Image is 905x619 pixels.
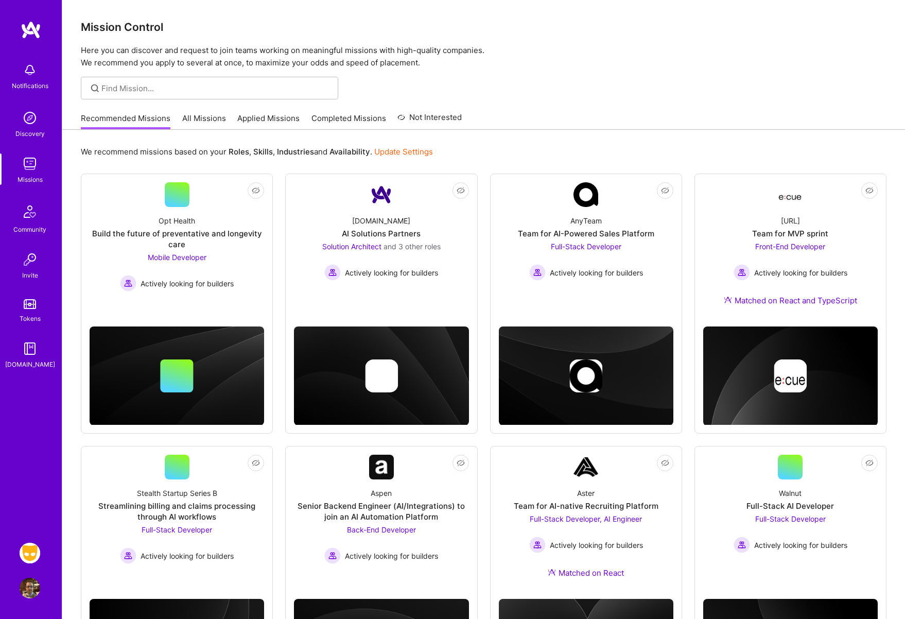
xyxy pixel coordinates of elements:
[499,326,673,425] img: cover
[90,501,264,522] div: Streamlining billing and claims processing through AI workflows
[120,275,136,291] img: Actively looking for builders
[778,185,803,204] img: Company Logo
[253,147,273,157] b: Skills
[148,253,206,262] span: Mobile Developer
[22,270,38,281] div: Invite
[755,242,825,251] span: Front-End Developer
[548,568,556,576] img: Ateam Purple Icon
[18,199,42,224] img: Community
[755,514,826,523] span: Full-Stack Developer
[13,224,46,235] div: Community
[20,578,40,598] img: User Avatar
[746,501,834,511] div: Full-Stack AI Developer
[20,313,41,324] div: Tokens
[347,525,416,534] span: Back-End Developer
[865,459,874,467] i: icon EyeClosed
[17,578,43,598] a: User Avatar
[342,228,421,239] div: AI Solutions Partners
[397,111,462,130] a: Not Interested
[661,459,669,467] i: icon EyeClosed
[529,537,546,553] img: Actively looking for builders
[384,242,441,251] span: and 3 other roles
[294,501,468,522] div: Senior Backend Engineer (AI/Integrations) to join an AI Automation Platform
[550,267,643,278] span: Actively looking for builders
[551,242,621,251] span: Full-Stack Developer
[352,215,410,226] div: [DOMAIN_NAME]
[573,455,598,479] img: Company Logo
[329,147,370,157] b: Availability
[294,326,468,425] img: cover
[81,113,170,130] a: Recommended Missions
[518,228,654,239] div: Team for AI-Powered Sales Platform
[324,264,341,281] img: Actively looking for builders
[294,455,468,572] a: Company LogoAspenSenior Backend Engineer (AI/Integrations) to join an AI Automation PlatformBack-...
[550,540,643,551] span: Actively looking for builders
[252,459,260,467] i: icon EyeClosed
[20,338,40,359] img: guide book
[703,182,878,318] a: Company Logo[URL]Team for MVP sprintFront-End Developer Actively looking for buildersActively loo...
[774,359,807,392] img: Company logo
[159,215,195,226] div: Opt Health
[141,278,234,289] span: Actively looking for builders
[573,182,598,207] img: Company Logo
[703,455,878,572] a: WalnutFull-Stack AI DeveloperFull-Stack Developer Actively looking for buildersActively looking f...
[101,83,330,94] input: Find Mission...
[345,267,438,278] span: Actively looking for builders
[529,264,546,281] img: Actively looking for builders
[499,182,673,299] a: Company LogoAnyTeamTeam for AI-Powered Sales PlatformFull-Stack Developer Actively looking for bu...
[90,326,264,425] img: cover
[781,215,800,226] div: [URL]
[20,543,40,563] img: Grindr: Mobile + BE + Cloud
[369,182,394,207] img: Company Logo
[294,182,468,299] a: Company Logo[DOMAIN_NAME]AI Solutions PartnersSolution Architect and 3 other rolesActively lookin...
[90,182,264,299] a: Opt HealthBuild the future of preventative and longevity careMobile Developer Actively looking fo...
[577,488,595,498] div: Aster
[569,359,602,392] img: Company logo
[90,228,264,250] div: Build the future of preventative and longevity care
[371,488,392,498] div: Aspen
[182,113,226,130] a: All Missions
[89,82,101,94] i: icon SearchGrey
[324,547,341,564] img: Actively looking for builders
[530,514,642,523] span: Full-Stack Developer, AI Engineer
[252,186,260,195] i: icon EyeClosed
[724,296,732,304] img: Ateam Purple Icon
[365,359,398,392] img: Company logo
[311,113,386,130] a: Completed Missions
[277,147,314,157] b: Industries
[90,455,264,572] a: Stealth Startup Series BStreamlining billing and claims processing through AI workflowsFull-Stack...
[548,568,624,578] div: Matched on React
[18,174,43,185] div: Missions
[734,537,750,553] img: Actively looking for builders
[374,147,433,157] a: Update Settings
[457,459,465,467] i: icon EyeClosed
[734,264,750,281] img: Actively looking for builders
[20,108,40,128] img: discovery
[499,455,673,591] a: Company LogoAsterTeam for AI-native Recruiting PlatformFull-Stack Developer, AI Engineer Actively...
[20,153,40,174] img: teamwork
[17,543,43,563] a: Grindr: Mobile + BE + Cloud
[15,128,45,139] div: Discovery
[752,228,828,239] div: Team for MVP sprint
[345,551,438,561] span: Actively looking for builders
[20,249,40,270] img: Invite
[120,547,136,564] img: Actively looking for builders
[137,488,217,498] div: Stealth Startup Series B
[24,299,36,309] img: tokens
[81,146,433,157] p: We recommend missions based on your , , and .
[661,186,669,195] i: icon EyeClosed
[369,455,394,479] img: Company Logo
[779,488,802,498] div: Walnut
[322,242,381,251] span: Solution Architect
[21,21,41,39] img: logo
[81,44,886,69] p: Here you can discover and request to join teams working on meaningful missions with high-quality ...
[237,113,300,130] a: Applied Missions
[514,501,658,511] div: Team for AI-native Recruiting Platform
[570,215,602,226] div: AnyTeam
[703,326,878,425] img: cover
[457,186,465,195] i: icon EyeClosed
[81,21,886,33] h3: Mission Control
[141,551,234,561] span: Actively looking for builders
[229,147,249,157] b: Roles
[20,60,40,80] img: bell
